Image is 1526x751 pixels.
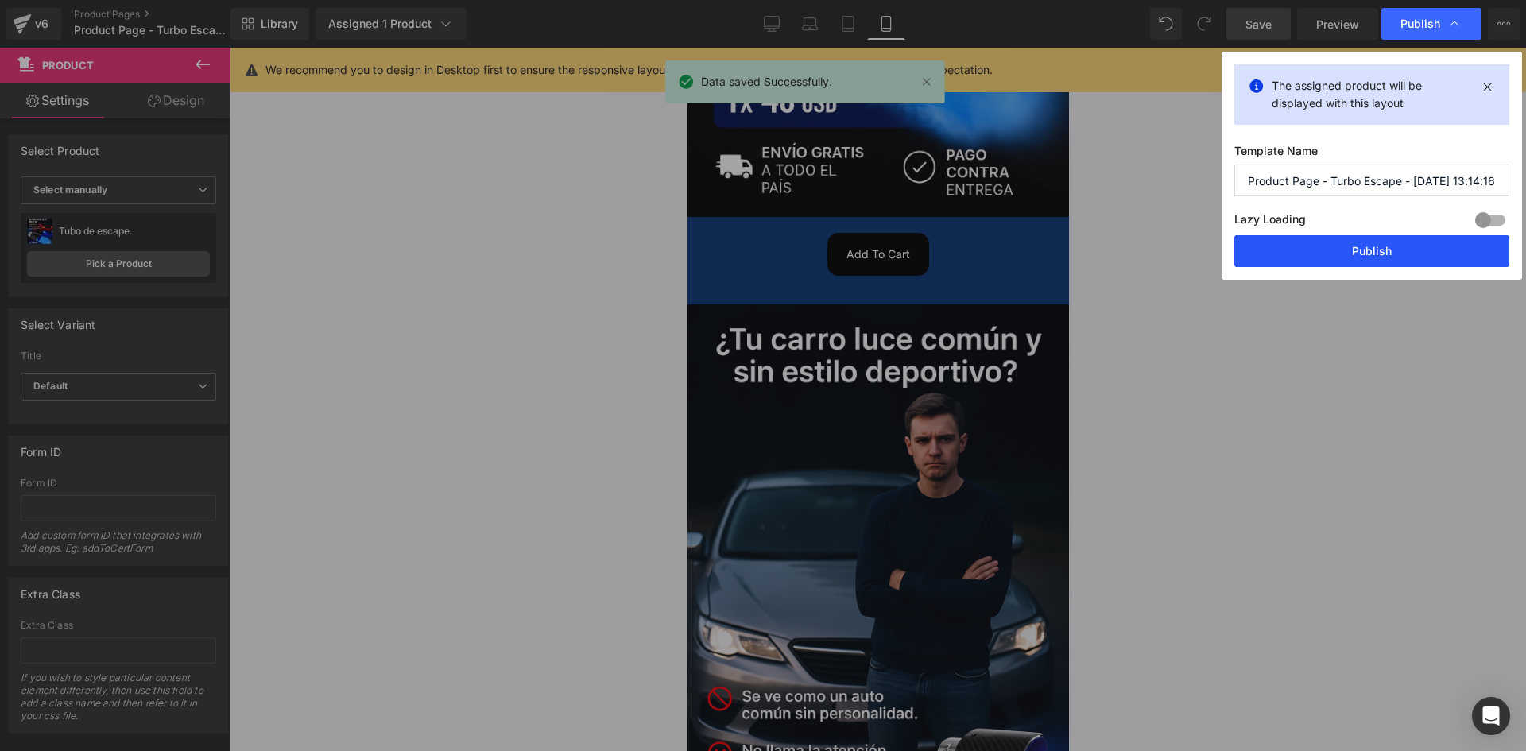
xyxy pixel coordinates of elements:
span: Add To Cart [159,199,223,213]
button: Publish [1234,235,1509,267]
label: Template Name [1234,144,1509,165]
button: Add To Cart [140,185,242,228]
p: The assigned product will be displayed with this layout [1272,77,1472,112]
label: Lazy Loading [1234,209,1306,235]
div: Open Intercom Messenger [1472,697,1510,735]
span: Publish [1400,17,1440,31]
